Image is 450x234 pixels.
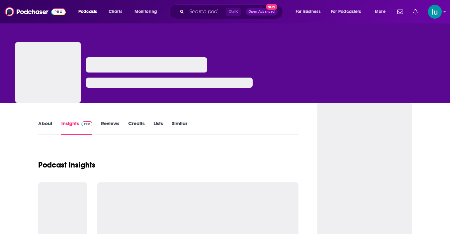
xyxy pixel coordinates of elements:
img: Podchaser - Follow, Share and Rate Podcasts [5,6,66,18]
span: Ctrl K [226,8,241,16]
a: InsightsPodchaser Pro [61,120,93,135]
span: Podcasts [78,7,97,16]
span: New [266,4,277,10]
a: Reviews [101,120,119,135]
a: Show notifications dropdown [411,6,420,17]
button: Open AdvancedNew [246,8,278,16]
span: More [375,7,386,16]
button: Show profile menu [428,5,442,19]
button: open menu [291,7,328,17]
img: User Profile [428,5,442,19]
a: Charts [105,7,126,17]
img: Podchaser Pro [81,121,93,126]
span: Open Advanced [249,10,275,13]
span: Charts [109,7,122,16]
a: Lists [153,120,163,135]
h1: Podcast Insights [38,160,95,170]
button: open menu [130,7,165,17]
button: open menu [74,7,105,17]
button: open menu [370,7,393,17]
a: About [38,120,52,135]
button: open menu [327,7,370,17]
input: Search podcasts, credits, & more... [187,7,226,17]
a: Credits [128,120,145,135]
span: For Podcasters [331,7,361,16]
span: Logged in as lusodano [428,5,442,19]
a: Show notifications dropdown [395,6,405,17]
span: Monitoring [135,7,157,16]
div: Search podcasts, credits, & more... [175,4,289,19]
span: For Business [296,7,321,16]
a: Similar [172,120,187,135]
